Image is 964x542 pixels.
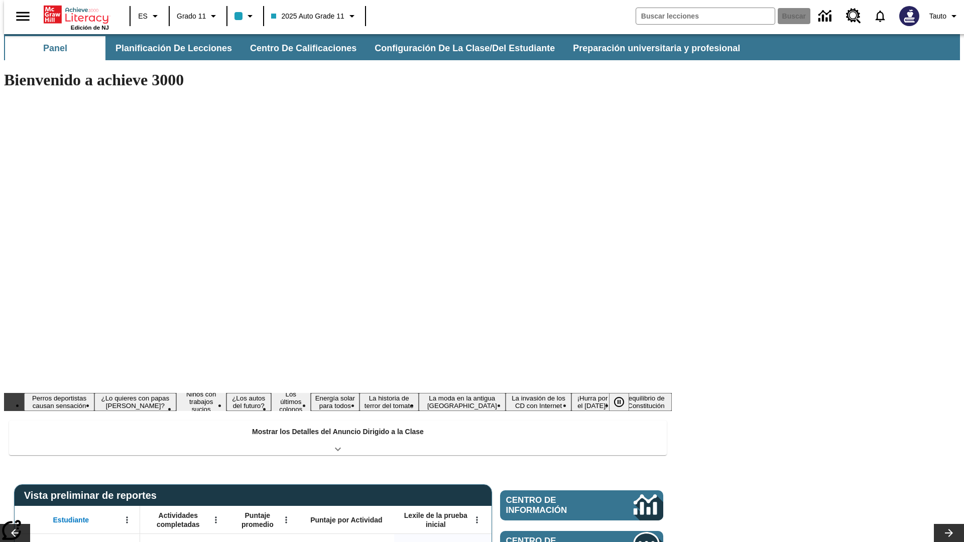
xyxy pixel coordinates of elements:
button: Diapositiva 10 ¡Hurra por el Día de la Constitución! [571,393,614,411]
a: Centro de recursos, Se abrirá en una pestaña nueva. [840,3,867,30]
a: Centro de información [500,490,663,520]
button: Carrusel de lecciones, seguir [934,524,964,542]
button: Abrir el menú lateral [8,2,38,31]
button: Diapositiva 8 La moda en la antigua Roma [419,393,506,411]
button: Diapositiva 7 La historia de terror del tomate [359,393,419,411]
a: Portada [44,5,109,25]
button: Planificación de lecciones [107,36,240,60]
button: Diapositiva 5 Los últimos colonos [271,389,311,415]
button: Abrir menú [119,512,135,527]
a: Notificaciones [867,3,893,29]
img: Avatar [899,6,919,26]
span: Puntaje promedio [233,511,282,529]
button: Diapositiva 4 ¿Los autos del futuro? [226,393,271,411]
button: Abrir menú [208,512,223,527]
button: Diapositiva 1 Perros deportistas causan sensación [24,393,94,411]
button: Diapositiva 3 Niños con trabajos sucios [176,389,226,415]
button: Pausar [609,393,629,411]
button: Diapositiva 11 El equilibrio de la Constitución [614,393,672,411]
span: Lexile de la prueba inicial [399,511,472,529]
span: Estudiante [53,515,89,524]
span: ES [138,11,148,22]
button: Abrir menú [279,512,294,527]
span: Grado 11 [177,11,206,22]
button: Escoja un nuevo avatar [893,3,925,29]
button: El color de la clase es azul claro. Cambiar el color de la clase. [230,7,260,25]
div: Pausar [609,393,639,411]
button: Preparación universitaria y profesional [565,36,748,60]
span: 2025 Auto Grade 11 [271,11,344,22]
div: Mostrar los Detalles del Anuncio Dirigido a la Clase [9,421,667,455]
button: Perfil/Configuración [925,7,964,25]
div: Subbarra de navegación [4,36,749,60]
button: Clase: 2025 Auto Grade 11, Selecciona una clase [267,7,361,25]
div: Subbarra de navegación [4,34,960,60]
span: Tauto [929,11,946,22]
button: Diapositiva 2 ¿Lo quieres con papas fritas? [94,393,176,411]
div: Portada [44,4,109,31]
button: Centro de calificaciones [242,36,365,60]
span: Puntaje por Actividad [310,515,382,524]
button: Abrir menú [469,512,485,527]
span: Vista preliminar de reportes [24,490,162,501]
button: Panel [5,36,105,60]
h1: Bienvenido a achieve 3000 [4,71,672,89]
a: Centro de información [812,3,840,30]
button: Diapositiva 9 La invasión de los CD con Internet [506,393,571,411]
p: Mostrar los Detalles del Anuncio Dirigido a la Clase [252,427,424,437]
button: Diapositiva 6 Energía solar para todos [311,393,359,411]
button: Configuración de la clase/del estudiante [367,36,563,60]
button: Grado: Grado 11, Elige un grado [173,7,223,25]
span: Actividades completadas [145,511,211,529]
button: Lenguaje: ES, Selecciona un idioma [134,7,166,25]
span: Centro de información [506,495,600,515]
input: Buscar campo [636,8,775,24]
span: Edición de NJ [71,25,109,31]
